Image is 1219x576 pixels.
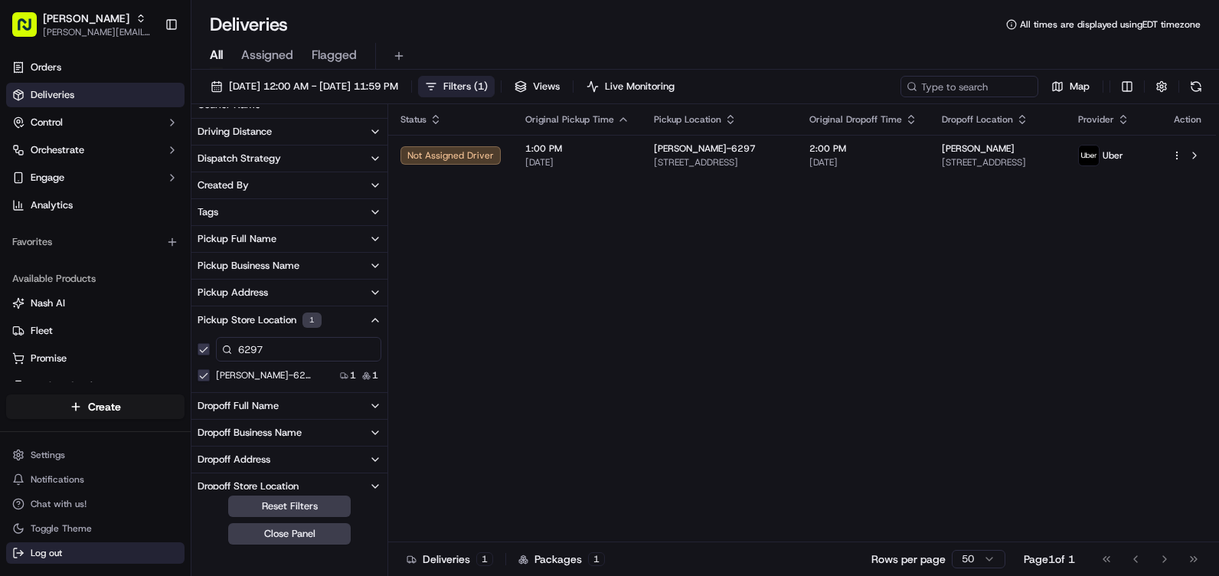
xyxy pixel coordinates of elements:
span: Pickup Location [654,113,721,126]
span: [DATE] [525,156,629,169]
button: Dropoff Address [191,447,387,473]
span: [DATE] [809,156,917,169]
button: Toggle Theme [6,518,185,539]
div: Dropoff Full Name [198,399,279,413]
span: Provider [1078,113,1114,126]
input: Type to search [900,76,1038,97]
span: All [210,46,223,64]
span: Engage [31,171,64,185]
span: Orchestrate [31,143,84,157]
span: All times are displayed using EDT timezone [1020,18,1201,31]
label: [PERSON_NAME]-6297 [216,369,314,381]
button: Dispatch Strategy [191,146,387,172]
a: Analytics [6,193,185,218]
button: Chat with us! [6,493,185,515]
button: Start new chat [260,151,279,169]
h1: Deliveries [210,12,288,37]
button: Map [1044,76,1096,97]
span: Log out [31,547,62,559]
a: Orders [6,55,185,80]
button: Driving Distance [191,119,387,145]
button: Orchestrate [6,138,185,162]
span: Product Catalog [31,379,104,393]
button: [PERSON_NAME][EMAIL_ADDRESS][PERSON_NAME][DOMAIN_NAME] [43,26,152,38]
img: profile_uber_ahold_partner.png [1079,146,1099,165]
button: Pickup Store Location1 [191,306,387,334]
a: Fleet [12,324,178,338]
div: Page 1 of 1 [1024,551,1075,567]
span: [STREET_ADDRESS] [654,156,785,169]
span: [DATE] 12:00 AM - [DATE] 11:59 PM [229,80,398,93]
span: Create [88,399,121,414]
button: [DATE] 12:00 AM - [DATE] 11:59 PM [204,76,405,97]
div: Pickup Address [198,286,268,299]
p: Welcome 👋 [15,61,279,86]
div: Action [1172,113,1204,126]
div: We're available if you need us! [52,162,194,174]
span: [STREET_ADDRESS] [942,156,1054,169]
a: Promise [12,352,178,365]
div: 💻 [129,224,142,236]
span: Assigned [241,46,293,64]
span: Live Monitoring [605,80,675,93]
button: Views [508,76,567,97]
span: Uber [1103,149,1123,162]
button: Control [6,110,185,135]
button: Product Catalog [6,374,185,398]
div: Available Products [6,267,185,291]
span: Flagged [312,46,357,64]
div: Dropoff Store Location [198,479,299,493]
div: Pickup Full Name [198,232,276,246]
a: 💻API Documentation [123,216,252,244]
a: Nash AI [12,296,178,310]
div: Packages [518,551,605,567]
span: Nash AI [31,296,65,310]
span: 1 [372,369,378,381]
button: Dropoff Business Name [191,420,387,446]
span: Status [400,113,426,126]
a: Powered byPylon [108,259,185,271]
span: [PERSON_NAME]-6297 [654,142,756,155]
span: Promise [31,352,67,365]
a: Product Catalog [12,379,178,393]
button: Engage [6,165,185,190]
button: Notifications [6,469,185,490]
button: [PERSON_NAME] [43,11,129,26]
span: Deliveries [31,88,74,102]
div: 1 [476,552,493,566]
span: [PERSON_NAME] [942,142,1015,155]
button: Created By [191,172,387,198]
span: Toggle Theme [31,522,92,535]
button: Promise [6,346,185,371]
button: Pickup Address [191,280,387,306]
span: Map [1070,80,1090,93]
button: Fleet [6,319,185,343]
span: Settings [31,449,65,461]
span: 2:00 PM [809,142,917,155]
div: 1 [302,313,322,328]
button: Live Monitoring [580,76,681,97]
button: Refresh [1185,76,1207,97]
div: Created By [198,178,249,192]
span: ( 1 ) [474,80,488,93]
div: 📗 [15,224,28,236]
button: Settings [6,444,185,466]
button: Filters(1) [418,76,495,97]
span: 1 [350,369,356,381]
div: Dropoff Address [198,453,270,466]
span: Original Dropoff Time [809,113,902,126]
input: Got a question? Start typing here... [40,99,276,115]
span: Fleet [31,324,53,338]
img: 1736555255976-a54dd68f-1ca7-489b-9aae-adbdc363a1c4 [15,146,43,174]
div: Start new chat [52,146,251,162]
span: Orders [31,61,61,74]
p: Rows per page [871,551,946,567]
div: Pickup Store Location [198,313,322,328]
span: Pylon [152,260,185,271]
button: Dropoff Full Name [191,393,387,419]
img: Nash [15,15,46,46]
span: Notifications [31,473,84,486]
span: Original Pickup Time [525,113,614,126]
